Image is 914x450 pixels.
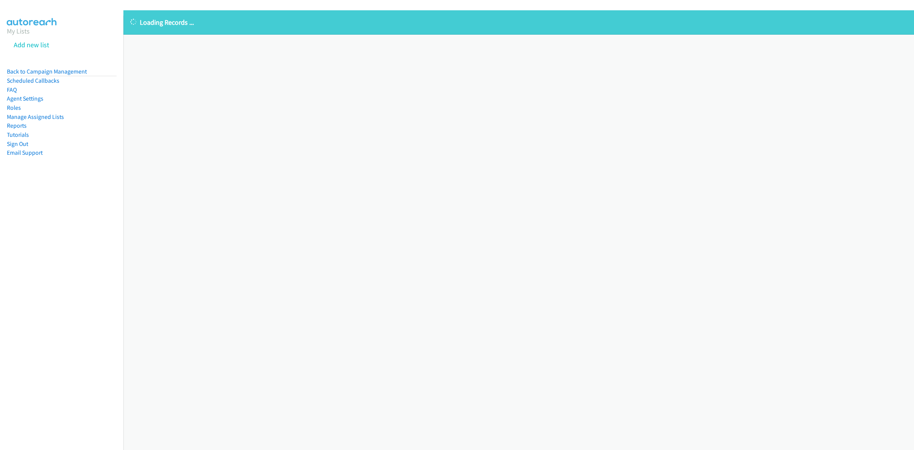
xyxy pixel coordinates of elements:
a: Sign Out [7,140,28,147]
a: Add new list [14,40,49,49]
a: Roles [7,104,21,111]
a: Agent Settings [7,95,43,102]
a: My Lists [7,27,30,35]
a: Scheduled Callbacks [7,77,59,84]
a: Email Support [7,149,43,156]
a: Tutorials [7,131,29,138]
a: Back to Campaign Management [7,68,87,75]
a: Manage Assigned Lists [7,113,64,120]
p: Loading Records ... [130,17,907,27]
a: FAQ [7,86,17,93]
a: Reports [7,122,27,129]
